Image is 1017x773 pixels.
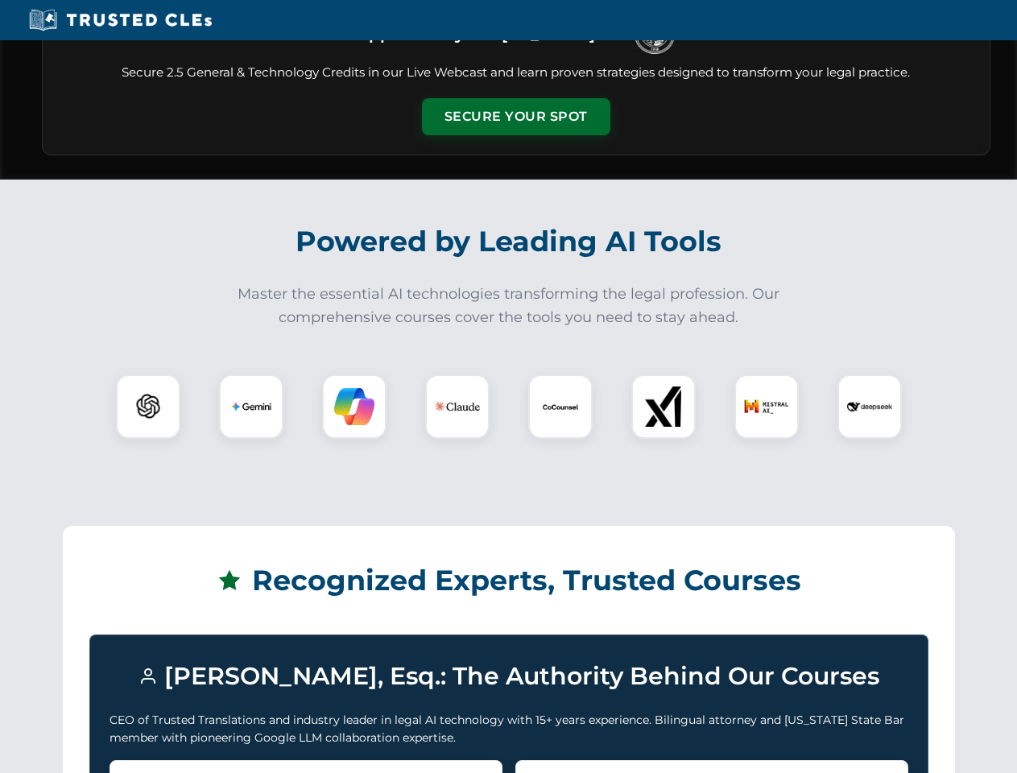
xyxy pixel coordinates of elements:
[110,655,908,698] h3: [PERSON_NAME], Esq.: The Authority Behind Our Courses
[322,374,387,439] div: Copilot
[334,386,374,427] img: Copilot Logo
[219,374,283,439] div: Gemini
[744,384,789,429] img: Mistral AI Logo
[631,374,696,439] div: xAI
[63,213,955,270] h2: Powered by Leading AI Tools
[227,283,791,329] p: Master the essential AI technologies transforming the legal profession. Our comprehensive courses...
[231,386,271,427] img: Gemini Logo
[435,384,480,429] img: Claude Logo
[837,374,902,439] div: DeepSeek
[425,374,490,439] div: Claude
[847,384,892,429] img: DeepSeek Logo
[125,383,172,430] img: ChatGPT Logo
[62,64,970,82] p: Secure 2.5 General & Technology Credits in our Live Webcast and learn proven strategies designed ...
[89,552,928,609] h2: Recognized Experts, Trusted Courses
[422,98,610,135] button: Secure Your Spot
[528,374,593,439] div: CoCounsel
[116,374,180,439] div: ChatGPT
[110,711,908,747] p: CEO of Trusted Translations and industry leader in legal AI technology with 15+ years experience....
[540,386,581,427] img: CoCounsel Logo
[643,386,684,427] img: xAI Logo
[734,374,799,439] div: Mistral AI
[24,8,217,32] img: Trusted CLEs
